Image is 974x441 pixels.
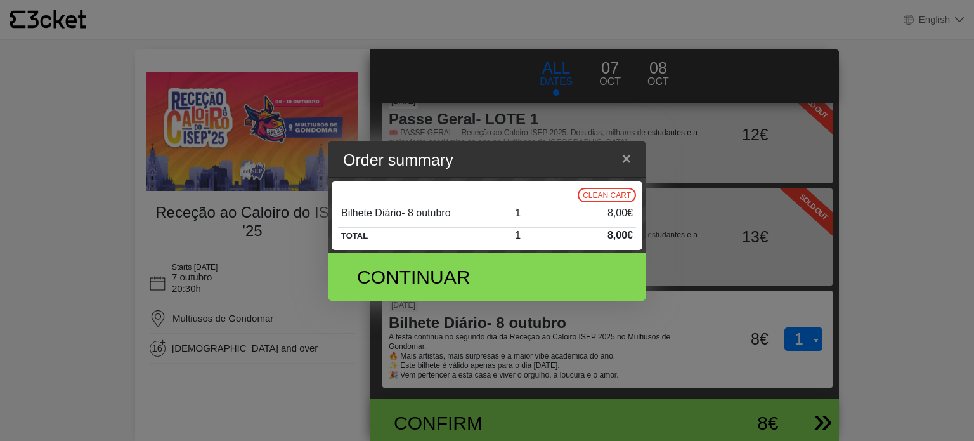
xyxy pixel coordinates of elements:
[578,188,636,202] button: Clean cart
[611,138,641,180] button: Close
[512,206,561,221] div: 1
[328,253,646,301] button: Continuar
[561,227,636,244] div: 8,00€
[561,206,636,221] div: 8,00€
[338,227,512,244] div: TOTAL
[347,263,533,291] div: Continuar
[512,227,561,244] div: 1
[343,148,453,173] h5: Order summary
[621,148,631,169] span: ×
[338,206,512,221] div: Bilhete Diário- 8 outubro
